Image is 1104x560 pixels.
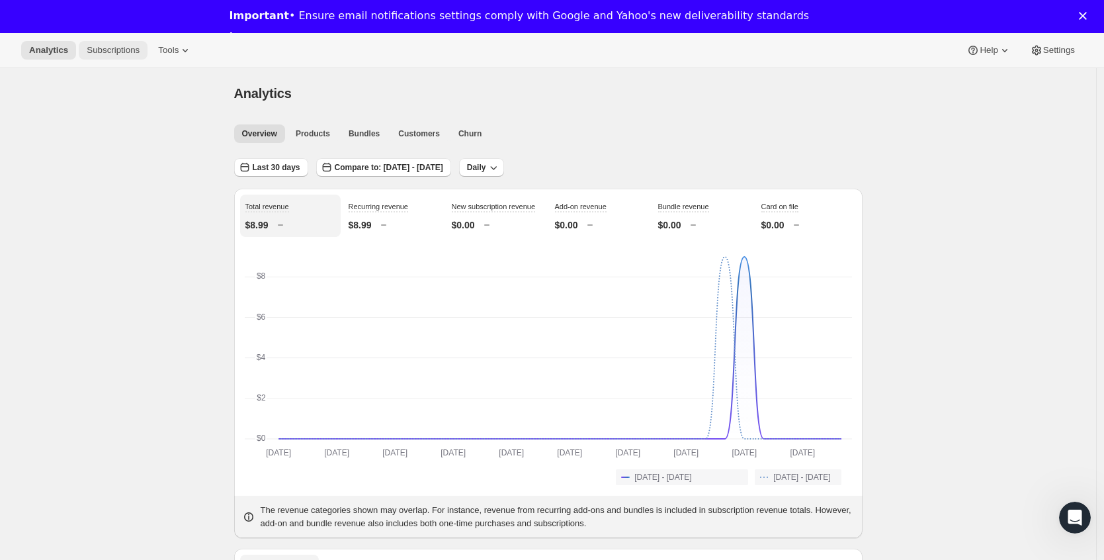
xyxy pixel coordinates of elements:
div: • Ensure email notifications settings comply with Google and Yahoo's new deliverability standards [230,9,810,23]
span: Churn [458,128,482,139]
p: $0.00 [452,218,475,232]
span: Compare to: [DATE] - [DATE] [335,162,443,173]
p: $0.00 [658,218,681,232]
button: Help [958,41,1019,60]
p: $8.99 [245,218,269,232]
text: $0 [257,434,266,443]
span: Analytics [29,45,68,56]
text: [DATE] [266,448,291,457]
span: [DATE] - [DATE] [773,472,830,483]
span: Last 30 days [253,162,300,173]
span: Settings [1043,45,1075,56]
button: Compare to: [DATE] - [DATE] [316,158,451,177]
button: [DATE] - [DATE] [755,469,841,485]
text: [DATE] [557,448,582,457]
button: Daily [459,158,505,177]
text: [DATE] [382,448,407,457]
span: Customers [398,128,440,139]
span: Daily [467,162,486,173]
text: [DATE] [615,448,640,457]
text: [DATE] [790,448,815,457]
button: Analytics [21,41,76,60]
span: Overview [242,128,277,139]
span: Products [296,128,330,139]
text: [DATE] [732,448,757,457]
text: $8 [256,271,265,281]
text: [DATE] [441,448,466,457]
span: Bundles [349,128,380,139]
p: $0.00 [761,218,785,232]
span: Subscriptions [87,45,140,56]
span: Total revenue [245,203,289,210]
text: [DATE] [673,448,699,457]
button: Subscriptions [79,41,148,60]
p: The revenue categories shown may overlap. For instance, revenue from recurring add-ons and bundle... [261,504,855,530]
span: New subscription revenue [452,203,536,210]
button: Tools [150,41,200,60]
span: Recurring revenue [349,203,409,210]
span: Bundle revenue [658,203,709,210]
text: $2 [257,393,266,402]
div: Close [1079,12,1092,20]
button: Last 30 days [234,158,308,177]
p: $0.00 [555,218,578,232]
span: Help [980,45,998,56]
span: Card on file [761,203,798,210]
b: Important [230,9,289,22]
span: [DATE] - [DATE] [634,472,691,483]
text: [DATE] [324,448,349,457]
button: Settings [1022,41,1083,60]
span: Analytics [234,86,292,101]
text: $6 [256,312,265,322]
text: [DATE] [499,448,524,457]
iframe: Intercom live chat [1059,502,1091,534]
span: Tools [158,45,179,56]
a: Learn more [230,30,298,45]
span: Add-on revenue [555,203,607,210]
text: $4 [256,353,265,362]
p: $8.99 [349,218,372,232]
button: [DATE] - [DATE] [616,469,748,485]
